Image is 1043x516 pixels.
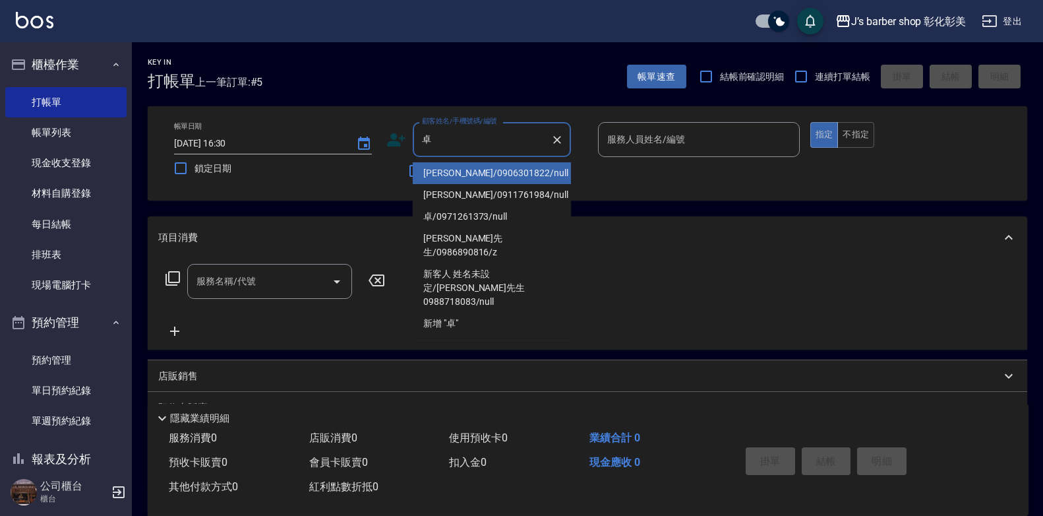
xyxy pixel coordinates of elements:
[174,133,343,154] input: YYYY/MM/DD hh:mm
[5,87,127,117] a: 打帳單
[413,313,571,335] li: 新增 "卓"
[158,370,198,383] p: 店販銷售
[148,392,1027,424] div: 預收卡販賣
[5,117,127,148] a: 帳單列表
[169,456,227,468] span: 預收卡販賣 0
[413,184,571,206] li: [PERSON_NAME]/0911761984/null
[976,9,1027,34] button: 登出
[309,480,378,493] span: 紅利點數折抵 0
[830,8,971,35] button: J’s barber shop 彰化彰美
[5,345,127,375] a: 預約管理
[449,456,487,468] span: 扣入金 0
[837,122,874,148] button: 不指定
[5,209,127,240] a: 每日結帳
[5,240,127,270] a: 排班表
[5,178,127,209] a: 材料自購登錄
[413,228,571,263] li: [PERSON_NAME]先生/0986890816/z
[158,231,198,245] p: 項目消費
[627,65,686,89] button: 帳單速查
[449,432,508,444] span: 使用預收卡 0
[194,162,231,176] span: 鎖定日期
[16,12,53,28] img: Logo
[170,412,229,426] p: 隱藏業績明細
[797,8,823,34] button: save
[720,70,785,84] span: 結帳前確認明細
[309,432,357,444] span: 店販消費 0
[5,306,127,340] button: 預約管理
[413,263,571,313] li: 新客人 姓名未設定/[PERSON_NAME]先生0988718083/null
[169,480,238,493] span: 其他付款方式 0
[851,13,966,30] div: J’s barber shop 彰化彰美
[148,58,195,67] h2: Key In
[40,493,107,505] p: 櫃台
[174,121,202,131] label: 帳單日期
[548,131,566,149] button: Clear
[5,406,127,436] a: 單週預約紀錄
[309,456,368,468] span: 會員卡販賣 0
[815,70,870,84] span: 連續打單結帳
[5,270,127,300] a: 現場電腦打卡
[413,206,571,228] li: 卓/0971261373/null
[148,360,1027,392] div: 店販銷售
[148,72,195,90] h3: 打帳單
[158,401,208,415] p: 預收卡販賣
[422,116,497,126] label: 顧客姓名/手機號碼/編號
[169,432,217,444] span: 服務消費 0
[195,74,263,90] span: 上一筆訂單:#5
[326,271,347,292] button: Open
[5,148,127,178] a: 現金收支登錄
[5,375,127,406] a: 單日預約紀錄
[5,442,127,476] button: 報表及分析
[40,480,107,493] h5: 公司櫃台
[810,122,839,148] button: 指定
[589,456,640,468] span: 現金應收 0
[589,432,640,444] span: 業績合計 0
[348,128,380,160] button: Choose date, selected date is 2025-09-26
[413,162,571,184] li: [PERSON_NAME]/0906301822/null
[11,479,37,505] img: Person
[148,216,1027,259] div: 項目消費
[5,48,127,82] button: 櫃檯作業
